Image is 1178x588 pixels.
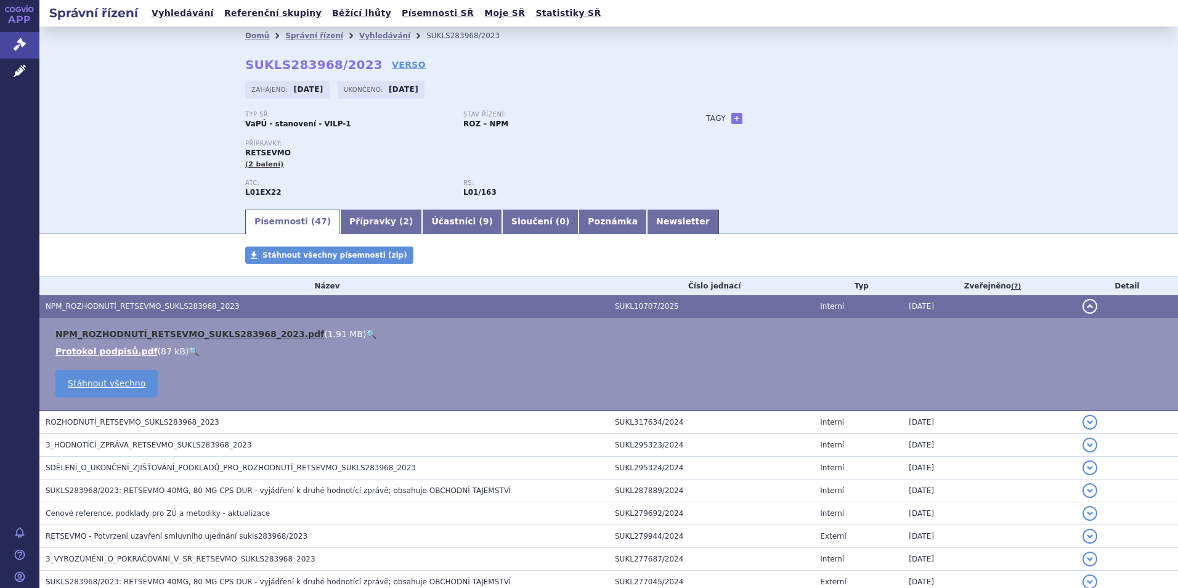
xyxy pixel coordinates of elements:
a: Sloučení (0) [502,210,579,234]
th: Detail [1076,277,1178,295]
span: 1.91 MB [328,329,363,339]
button: detail [1083,483,1097,498]
p: Typ SŘ: [245,111,451,118]
li: ( ) [55,345,1166,357]
a: Vyhledávání [148,5,217,22]
span: ROZHODNUTÍ_RETSEVMO_SUKLS283968_2023 [46,418,219,427]
span: 0 [559,216,566,226]
span: 3_HODNOTÍCÍ_ZPRÁVA_RETSEVMO_SUKLS283968_2023 [46,441,251,449]
a: Poznámka [579,210,647,234]
td: [DATE] [903,410,1076,434]
span: Interní [820,441,844,449]
td: SUKL317634/2024 [609,410,814,434]
td: [DATE] [903,457,1076,480]
span: Externí [820,578,846,586]
button: detail [1083,552,1097,566]
a: Domů [245,31,269,40]
span: Ukončeno: [344,84,386,94]
th: Číslo jednací [609,277,814,295]
strong: [DATE] [389,85,418,94]
a: Stáhnout všechno [55,370,158,398]
p: Stav řízení: [463,111,669,118]
span: 3_VYROZUMĚNÍ_O_POKRAČOVÁNÍ_V_SŘ_RETSEVMO_SUKLS283968_2023 [46,555,315,563]
button: detail [1083,460,1097,475]
a: Přípravky (2) [340,210,422,234]
span: Cenové reference, podklady pro ZÚ a metodiky - aktualizace [46,509,270,518]
td: SUKL277687/2024 [609,548,814,571]
span: Zahájeno: [251,84,290,94]
a: Správní řízení [285,31,343,40]
a: Běžící lhůty [328,5,395,22]
span: SDĚLENÍ_O_UKONČENÍ_ZJIŠŤOVÁNÍ_PODKLADŮ_PRO_ROZHODNUTÍ_RETSEVMO_SUKLS283968_2023 [46,463,416,472]
a: Moje SŘ [481,5,529,22]
abbr: (?) [1011,282,1021,291]
a: Referenční skupiny [221,5,325,22]
button: detail [1083,299,1097,314]
a: 🔍 [366,329,376,339]
td: SUKL279692/2024 [609,502,814,525]
button: detail [1083,415,1097,430]
li: SUKLS283968/2023 [426,27,516,45]
span: 87 kB [161,346,185,356]
span: NPM_ROZHODNUTÍ_RETSEVMO_SUKLS283968_2023 [46,302,239,311]
th: Typ [814,277,903,295]
button: detail [1083,506,1097,521]
span: SUKLS283968/2023: RETSEVMO 40MG, 80 MG CPS DUR - vyjádření k druhé hodnotící zprávě; obsahuje OBC... [46,486,511,495]
p: ATC: [245,179,451,187]
button: detail [1083,529,1097,544]
a: Písemnosti SŘ [398,5,477,22]
a: VERSO [392,59,426,71]
span: SUKLS283968/2023: RETSEVMO 40MG, 80 MG CPS DUR - vyjádření k druhé hodnotící zprávě; obsahuje OBC... [46,578,511,586]
td: SUKL279944/2024 [609,525,814,548]
span: Stáhnout všechny písemnosti (zip) [262,251,407,259]
span: Interní [820,555,844,563]
h3: Tagy [706,111,726,126]
th: Zveřejněno [903,277,1076,295]
a: NPM_ROZHODNUTÍ_RETSEVMO_SUKLS283968_2023.pdf [55,329,324,339]
span: Interní [820,302,844,311]
strong: [DATE] [294,85,323,94]
strong: SELPERKATINIB [245,188,282,197]
span: Interní [820,463,844,472]
a: Vyhledávání [359,31,410,40]
a: Statistiky SŘ [532,5,604,22]
th: Název [39,277,609,295]
strong: VaPÚ - stanovení - VILP-1 [245,120,351,128]
a: 🔍 [189,346,199,356]
span: RETSEVMO - Potvrzení uzavření smluvního ujednání sukls283968/2023 [46,532,307,541]
td: [DATE] [903,480,1076,502]
td: SUKL295324/2024 [609,457,814,480]
span: (2 balení) [245,160,284,168]
td: SUKL287889/2024 [609,480,814,502]
td: [DATE] [903,502,1076,525]
td: SUKL295323/2024 [609,434,814,457]
strong: selperkatinib [463,188,497,197]
span: Interní [820,509,844,518]
span: 2 [403,216,409,226]
button: detail [1083,438,1097,452]
span: RETSEVMO [245,149,291,157]
a: Newsletter [647,210,719,234]
td: [DATE] [903,525,1076,548]
strong: SUKLS283968/2023 [245,57,383,72]
td: SUKL10707/2025 [609,295,814,318]
span: Externí [820,532,846,541]
span: Interní [820,486,844,495]
span: 47 [315,216,327,226]
p: RS: [463,179,669,187]
a: Stáhnout všechny písemnosti (zip) [245,247,413,264]
h2: Správní řízení [39,4,148,22]
td: [DATE] [903,295,1076,318]
li: ( ) [55,328,1166,340]
a: Účastníci (9) [422,210,502,234]
span: Interní [820,418,844,427]
a: + [731,113,742,124]
td: [DATE] [903,548,1076,571]
a: Písemnosti (47) [245,210,340,234]
span: 9 [483,216,489,226]
a: Protokol podpisů.pdf [55,346,158,356]
strong: ROZ – NPM [463,120,508,128]
td: [DATE] [903,434,1076,457]
p: Přípravky: [245,140,681,147]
